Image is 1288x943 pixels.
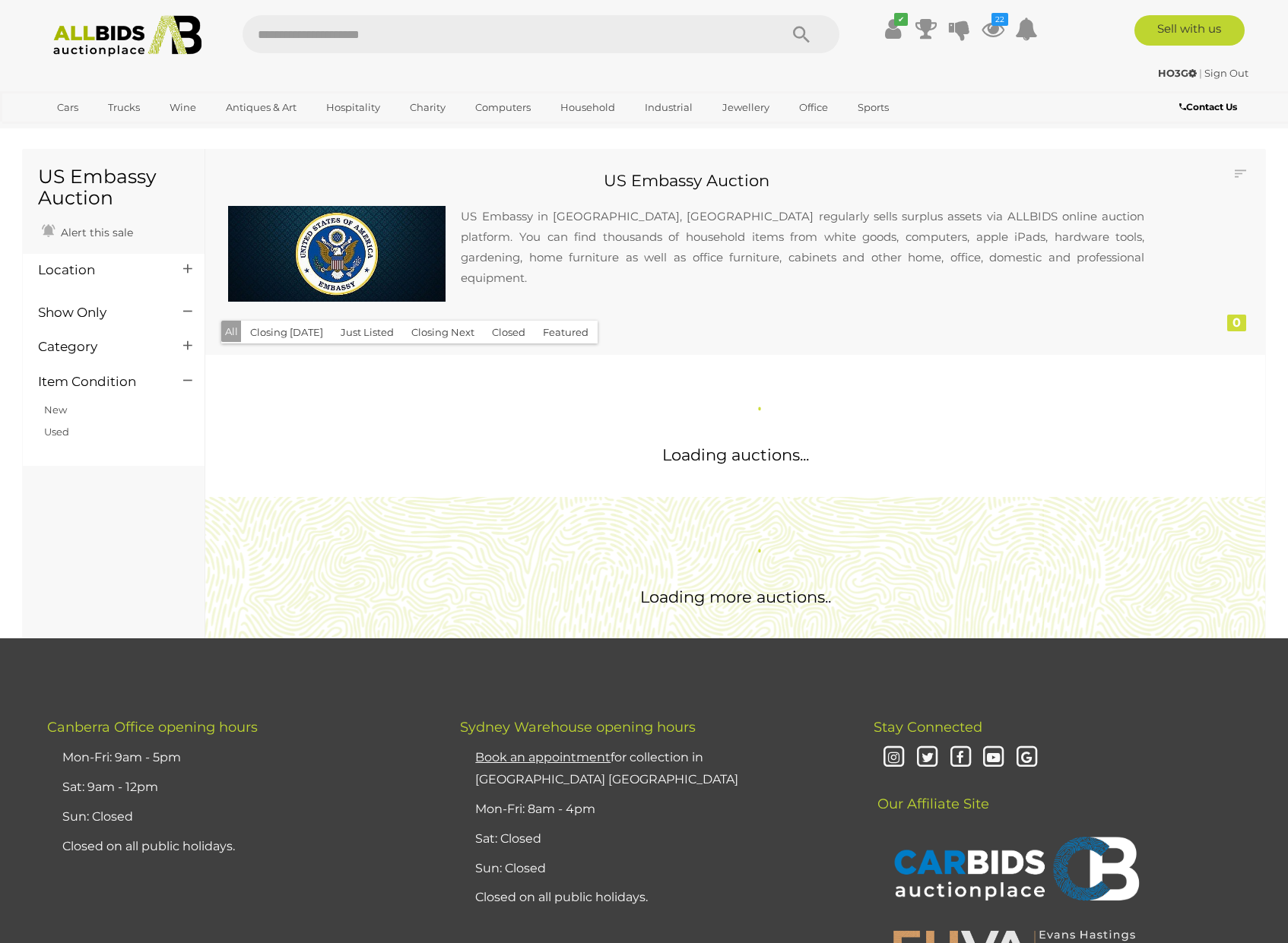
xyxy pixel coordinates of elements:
[1134,15,1245,46] a: Sell with us
[98,95,150,120] a: Trucks
[881,15,904,43] a: ✔
[640,587,831,606] span: Loading more auctions..
[44,426,69,438] a: Used
[461,206,1144,288] p: US Embassy in [GEOGRAPHIC_DATA], [GEOGRAPHIC_DATA] regularly sells surplus assets via ALLBIDS onl...
[635,95,703,120] a: Industrial
[1158,67,1197,79] strong: HO3G
[874,773,989,812] span: Our Affiliate Site
[914,745,941,771] i: Twitter
[47,719,258,736] span: Canberra Office opening hours
[38,375,160,389] h4: Item Condition
[38,263,160,277] h4: Location
[241,321,332,344] button: Closing [DATE]
[874,719,982,736] span: Stay Connected
[471,824,835,854] li: Sat: Closed
[402,321,484,344] button: Closing Next
[982,15,1004,43] a: 22
[1199,67,1202,79] span: |
[881,745,908,771] i: Instagram
[848,95,899,120] a: Sports
[789,95,838,120] a: Office
[981,745,1007,771] i: Youtube
[483,321,535,344] button: Closed
[991,13,1008,26] i: 22
[57,226,133,239] span: Alert this sale
[38,166,189,208] h1: US Embassy Auction
[1204,67,1248,79] a: Sign Out
[471,795,835,824] li: Mon-Fri: 8am - 4pm
[460,719,696,736] span: Sydney Warehouse opening hours
[47,95,88,120] a: Cars
[38,305,160,320] h4: Show Only
[465,95,541,120] a: Computers
[221,321,242,343] button: All
[471,883,835,913] li: Closed on all public holidays.
[228,206,446,302] img: us-embassy-sale-large.jpg
[47,120,175,145] a: [GEOGRAPHIC_DATA]
[894,13,908,26] i: ✔
[662,445,809,464] span: Loading auctions...
[947,745,974,771] i: Facebook
[59,773,422,802] li: Sat: 9am - 12pm
[45,15,210,57] img: Allbids.com.au
[400,95,455,120] a: Charity
[232,172,1140,189] h3: US Embassy Auction
[471,854,835,884] li: Sun: Closed
[1179,101,1237,112] b: Contact Us
[44,403,67,416] a: New
[475,750,738,786] a: Book an appointmentfor collection in [GEOGRAPHIC_DATA] [GEOGRAPHIC_DATA]
[763,15,839,53] button: Search
[59,832,422,862] li: Closed on all public holidays.
[550,95,625,120] a: Household
[59,743,422,773] li: Mon-Fri: 9am - 5pm
[160,95,206,120] a: Wine
[885,821,1144,921] img: CARBIDS Auctionplace
[712,95,779,120] a: Jewellery
[1158,67,1199,79] a: HO3G
[1014,745,1040,771] i: Google
[475,750,611,764] u: Book an appointment
[38,220,137,242] a: Alert this sale
[59,802,422,832] li: Sun: Closed
[534,321,598,344] button: Featured
[38,340,160,354] h4: Category
[316,95,390,120] a: Hospitality
[1179,99,1241,116] a: Contact Us
[332,321,403,344] button: Just Listed
[216,95,306,120] a: Antiques & Art
[1227,315,1246,331] div: 0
